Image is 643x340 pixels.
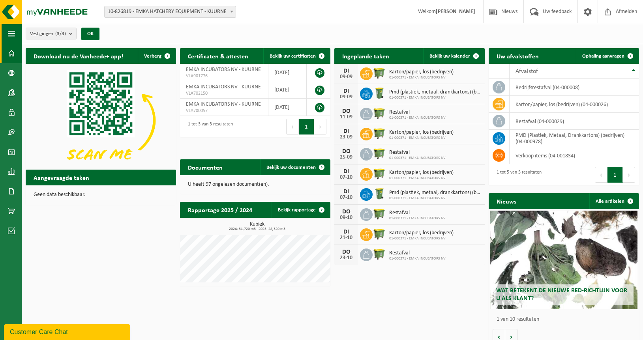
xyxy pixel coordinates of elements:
img: Download de VHEPlus App [26,64,176,177]
img: WB-1100-HPE-GN-50 [373,207,386,220]
a: Bekijk uw certificaten [263,48,330,64]
span: 01-000371 - EMKA INCUBATORS NV [389,196,481,201]
img: WB-1100-HPE-GN-50 [373,227,386,241]
div: 09-09 [338,94,354,100]
img: WB-1100-HPE-GN-50 [373,66,386,80]
td: verkoop items (04-001834) [510,147,639,164]
img: WB-1100-HPE-GN-50 [373,127,386,140]
a: Alle artikelen [589,193,638,209]
count: (3/3) [55,31,66,36]
div: 1 tot 5 van 5 resultaten [493,166,542,183]
span: VLA901776 [186,73,262,79]
span: 01-000371 - EMKA INCUBATORS NV [389,236,454,241]
span: Pmd (plastiek, metaal, drankkartons) (bedrijven) [389,190,481,196]
button: Next [623,167,635,183]
div: 09-09 [338,74,354,80]
span: 01-000371 - EMKA INCUBATORS NV [389,116,446,120]
h2: Ingeplande taken [334,48,397,64]
button: Previous [286,119,299,135]
div: 11-09 [338,114,354,120]
span: Bekijk uw certificaten [270,54,316,59]
strong: [PERSON_NAME] [436,9,475,15]
span: 01-000371 - EMKA INCUBATORS NV [389,216,446,221]
a: Bekijk uw kalender [423,48,484,64]
a: Bekijk uw documenten [260,159,330,175]
div: 1 tot 3 van 3 resultaten [184,118,233,135]
h2: Certificaten & attesten [180,48,256,64]
td: karton/papier, los (bedrijven) (04-000026) [510,96,639,113]
h3: Kubiek [184,222,330,231]
div: 23-09 [338,135,354,140]
div: DI [338,68,354,74]
td: bedrijfsrestafval (04-000008) [510,79,639,96]
span: VLA700057 [186,108,262,114]
span: Karton/papier, los (bedrijven) [389,230,454,236]
h2: Download nu de Vanheede+ app! [26,48,131,64]
span: Restafval [389,210,446,216]
iframe: chat widget [4,323,132,340]
span: Karton/papier, los (bedrijven) [389,69,454,75]
div: 09-10 [338,215,354,220]
div: 23-10 [338,255,354,261]
span: VLA702150 [186,90,262,97]
h2: Nieuws [489,193,524,209]
button: Previous [595,167,607,183]
td: [DATE] [268,99,307,116]
span: Bekijk uw documenten [266,165,316,170]
span: 2024: 31,720 m3 - 2025: 28,320 m3 [184,227,330,231]
p: 1 van 10 resultaten [497,317,635,322]
span: Vestigingen [30,28,66,40]
a: Ophaling aanvragen [576,48,638,64]
img: WB-1100-HPE-GN-50 [373,247,386,261]
button: Verberg [138,48,175,64]
div: DO [338,209,354,215]
div: 07-10 [338,195,354,200]
span: Pmd (plastiek, metaal, drankkartons) (bedrijven) [389,89,481,95]
div: DO [338,108,354,114]
div: DI [338,189,354,195]
div: 21-10 [338,235,354,241]
h2: Aangevraagde taken [26,170,97,185]
img: WB-1100-HPE-GN-50 [373,147,386,160]
h2: Uw afvalstoffen [489,48,547,64]
img: WB-1100-HPE-GN-50 [373,106,386,120]
span: Afvalstof [516,68,538,75]
a: Wat betekent de nieuwe RED-richtlijn voor u als klant? [490,211,637,309]
div: DI [338,168,354,175]
td: [DATE] [268,81,307,99]
span: 01-000371 - EMKA INCUBATORS NV [389,75,454,80]
p: U heeft 97 ongelezen document(en). [188,182,322,187]
span: 10-826819 - EMKA HATCHERY EQUIPMENT - KUURNE [104,6,236,18]
td: restafval (04-000029) [510,113,639,130]
img: WB-0240-HPE-GN-50 [373,86,386,100]
span: EMKA INCUBATORS NV - KUURNE [186,67,261,73]
span: 01-000371 - EMKA INCUBATORS NV [389,176,454,181]
button: OK [81,28,99,40]
span: 10-826819 - EMKA HATCHERY EQUIPMENT - KUURNE [105,6,236,17]
button: Next [314,119,326,135]
button: 1 [607,167,623,183]
span: Verberg [144,54,161,59]
span: Restafval [389,109,446,116]
td: PMD (Plastiek, Metaal, Drankkartons) (bedrijven) (04-000978) [510,130,639,147]
span: Bekijk uw kalender [429,54,470,59]
span: Wat betekent de nieuwe RED-richtlijn voor u als klant? [496,288,627,301]
div: DI [338,229,354,235]
span: Restafval [389,149,446,156]
div: 07-10 [338,175,354,180]
img: WB-1100-HPE-GN-50 [373,167,386,180]
h2: Rapportage 2025 / 2024 [180,202,260,217]
span: 01-000371 - EMKA INCUBATORS NV [389,256,446,261]
span: Karton/papier, los (bedrijven) [389,129,454,136]
p: Geen data beschikbaar. [34,192,168,198]
button: 1 [299,119,314,135]
td: [DATE] [268,64,307,81]
a: Bekijk rapportage [272,202,330,218]
div: DI [338,128,354,135]
button: Vestigingen(3/3) [26,28,77,39]
span: 01-000371 - EMKA INCUBATORS NV [389,95,481,100]
div: DI [338,88,354,94]
img: WB-0240-HPE-GN-50 [373,187,386,200]
span: Ophaling aanvragen [582,54,624,59]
